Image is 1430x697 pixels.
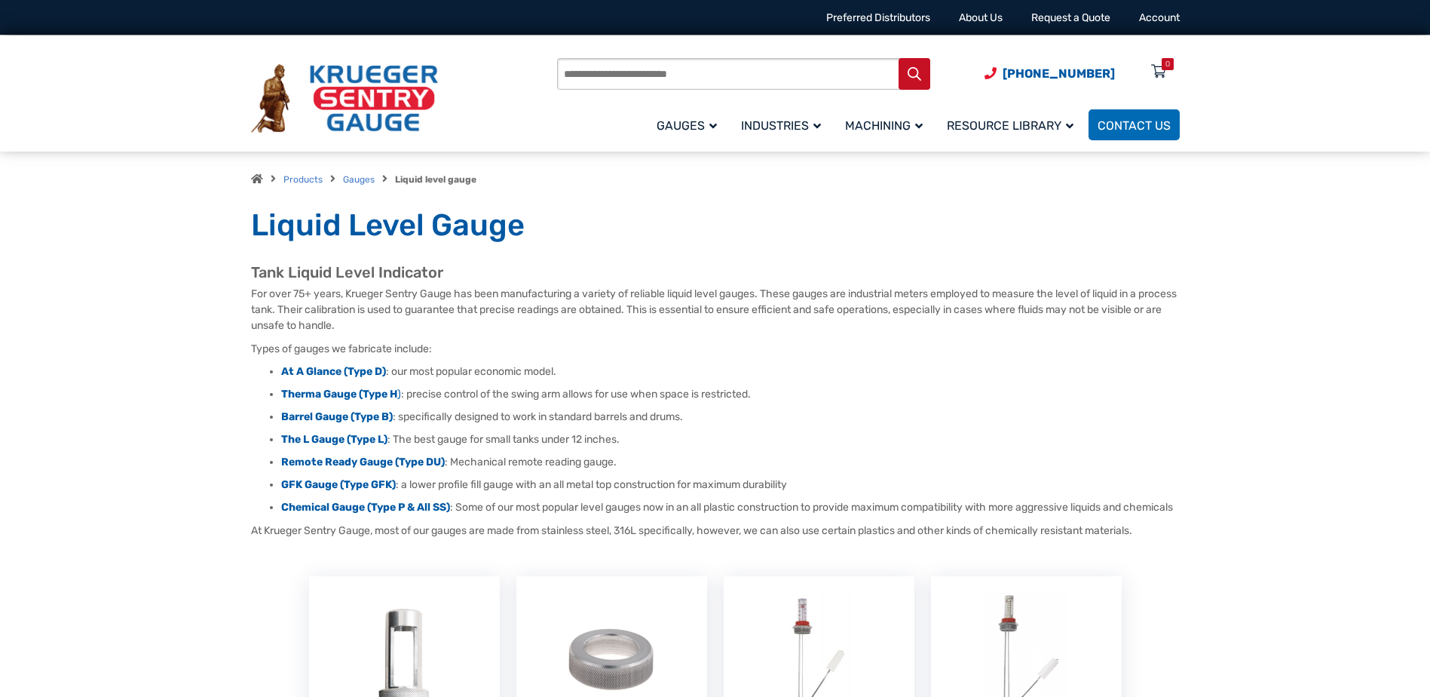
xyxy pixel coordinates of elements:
[343,174,375,185] a: Gauges
[1139,11,1180,24] a: Account
[281,501,450,514] a: Chemical Gauge (Type P & All SS)
[283,174,323,185] a: Products
[1098,118,1171,133] span: Contact Us
[836,107,938,143] a: Machining
[984,64,1115,83] a: Phone Number (920) 434-8860
[657,118,717,133] span: Gauges
[251,263,1180,282] h2: Tank Liquid Level Indicator
[281,388,397,401] strong: Therma Gauge (Type H
[281,387,1180,402] li: : precise control of the swing arm allows for use when space is restricted.
[251,207,1180,244] h1: Liquid Level Gauge
[959,11,1003,24] a: About Us
[281,364,1180,379] li: : our most popular economic model.
[648,107,732,143] a: Gauges
[281,388,401,401] a: Therma Gauge (Type H)
[1165,58,1170,70] div: 0
[938,107,1089,143] a: Resource Library
[281,478,396,491] a: GFK Gauge (Type GFK)
[947,118,1073,133] span: Resource Library
[826,11,930,24] a: Preferred Distributors
[281,432,1180,447] li: : The best gauge for small tanks under 12 inches.
[395,174,476,185] strong: Liquid level gauge
[845,118,923,133] span: Machining
[281,410,393,423] a: Barrel Gauge (Type B)
[732,107,836,143] a: Industries
[281,500,1180,515] li: : Some of our most popular level gauges now in an all plastic construction to provide maximum com...
[251,341,1180,357] p: Types of gauges we fabricate include:
[741,118,821,133] span: Industries
[281,456,445,468] a: Remote Ready Gauge (Type DU)
[1031,11,1110,24] a: Request a Quote
[281,433,387,446] a: The L Gauge (Type L)
[251,64,438,134] img: Krueger Sentry Gauge
[1089,109,1180,140] a: Contact Us
[281,365,386,378] a: At A Glance (Type D)
[251,286,1180,333] p: For over 75+ years, Krueger Sentry Gauge has been manufacturing a variety of reliable liquid leve...
[281,410,1180,425] li: : specifically designed to work in standard barrels and drums.
[1003,66,1115,81] span: [PHONE_NUMBER]
[251,523,1180,539] p: At Krueger Sentry Gauge, most of our gauges are made from stainless steel, 316L specifically, how...
[281,455,1180,470] li: : Mechanical remote reading gauge.
[281,477,1180,493] li: : a lower profile fill gauge with an all metal top construction for maximum durability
